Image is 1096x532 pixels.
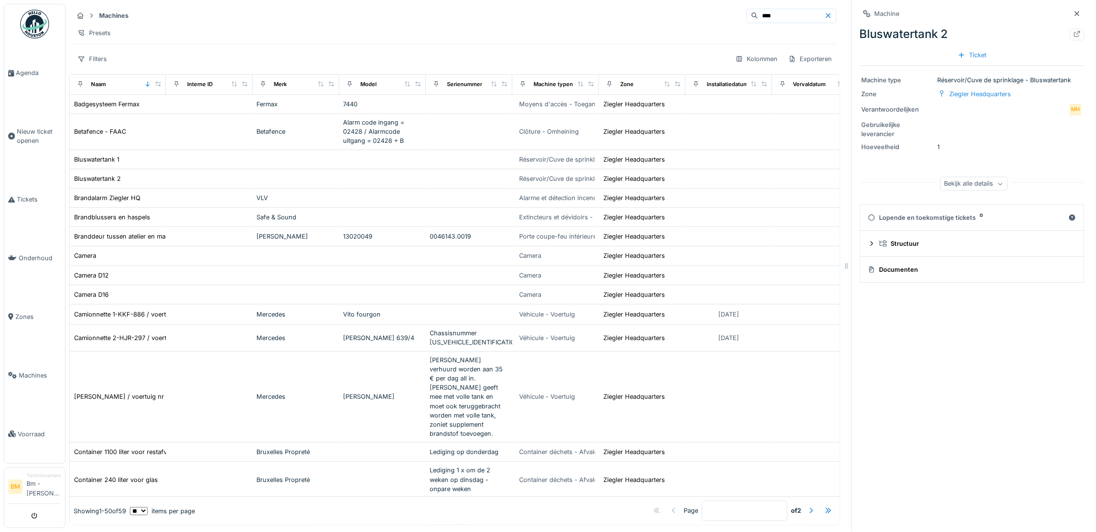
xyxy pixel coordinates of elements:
div: Interne ID [187,80,213,89]
div: Brandblussers en haspels [74,213,150,222]
div: Ziegler Headquarters [603,232,665,241]
div: Branddeur tussen atelier en magazijn (geeft uit op loskade nr 6) [74,232,262,241]
div: items per page [130,506,195,515]
div: Filters [73,52,111,66]
span: Voorraad [18,430,61,439]
div: Lediging 1 x om de 2 weken op dinsdag - onpare weken [430,466,509,494]
div: Moyens d'accès - Toegangsmiddelen [519,100,629,109]
div: Container 1100 liter voor restafval [74,447,172,456]
div: Camionnette 2-HJR-297 / voertuig nr 1734 / [PERSON_NAME] [74,333,257,342]
div: Zone [620,80,634,89]
div: VLV [256,193,335,203]
div: Documenten [868,265,1072,274]
div: Camera D12 [74,271,109,280]
div: Page [684,506,698,515]
div: Betafence - FAAC [74,127,126,136]
a: BM TechnicusmanagerBm - [PERSON_NAME] [8,472,61,504]
span: Agenda [16,68,61,77]
div: Clôture - Omheining [519,127,579,136]
div: Machine type [862,76,934,85]
div: Vervaldatum [793,80,826,89]
a: Zones [4,288,65,346]
div: Ziegler Headquarters [603,193,665,203]
span: Zones [15,312,61,321]
img: Badge_color-CXgf-gQk.svg [20,10,49,38]
div: Hoeveelheid [862,142,934,152]
div: Ziegler Headquarters [603,174,665,183]
div: Technicusmanager [26,472,61,479]
div: Ziegler Headquarters [603,447,665,456]
div: Camera [519,271,541,280]
div: Lopende en toekomstige tickets [868,213,1065,222]
strong: Machines [95,11,132,20]
span: Nieuw ticket openen [17,127,61,145]
div: Ziegler Headquarters [603,100,665,109]
div: Camionnette 1-KKF-886 / voertuig nr 1565 / Perte totale op [DATE] [74,310,270,319]
div: Réservoir/Cuve de sprinklage - Bluswatertank [862,76,1083,85]
div: Brandalarm Ziegler HQ [74,193,140,203]
div: Safe & Sound [256,213,335,222]
div: Mercedes [256,333,335,342]
div: Gebruikelijke leverancier [862,120,934,139]
div: [PERSON_NAME] verhuurd worden aan 35 € per dag all in. [PERSON_NAME] geeft mee met volle tank en ... [430,355,509,439]
div: Naam [91,80,106,89]
div: Presets [73,26,115,40]
span: Onderhoud [19,253,61,263]
div: Ziegler Headquarters [603,251,665,260]
div: 13020049 [343,232,422,241]
div: Ziegler Headquarters [950,89,1011,99]
div: [PERSON_NAME] [256,232,335,241]
a: Agenda [4,44,65,102]
div: Véhicule - Voertuig [519,310,575,319]
div: Porte coupe-feu intérieure [519,232,597,241]
a: Voorraad [4,405,65,463]
div: [PERSON_NAME] / voertuig nr 1357 - Uit Facility [DATE] [74,392,239,401]
div: Ziegler Headquarters [603,310,665,319]
div: Verantwoordelijken [862,105,934,114]
div: Bruxelles Propreté [256,447,335,456]
div: Ziegler Headquarters [603,271,665,280]
div: Zone [862,89,934,99]
div: Ziegler Headquarters [603,213,665,222]
div: Lediging op donderdag [430,447,509,456]
a: Tickets [4,170,65,229]
div: [PERSON_NAME] [343,392,422,401]
div: Extincteurs et dévidoirs - Brandblussers en haspels [519,213,671,222]
div: Container déchets - Afvalcontainer [519,475,622,484]
div: Merk [274,80,287,89]
div: Ziegler Headquarters [603,290,665,299]
div: Betafence [256,127,335,136]
div: Alarme et détection incendie - Brandalarm en branddetectie [519,193,693,203]
div: Chassisnummer [US_VEHICLE_IDENTIFICATION_NUMBER]/80 [430,329,509,347]
div: Véhicule - Voertuig [519,333,575,342]
div: Camera [74,251,96,260]
div: Bluswatertank 2 [860,25,1084,43]
div: Alarm code ingang = 02428 / Alarmcode uitgang = 02428 + B [343,118,422,146]
div: Container déchets - Afvalcontainer [519,447,622,456]
a: Nieuw ticket openen [4,102,65,170]
div: Bekijk alle details [941,177,1008,191]
div: Structuur [879,239,1072,248]
div: Mercedes [256,392,335,401]
div: Ziegler Headquarters [603,127,665,136]
div: Installatiedatum [707,80,748,89]
div: Fermax [256,100,335,109]
div: Camera [519,290,541,299]
div: Mercedes [256,310,335,319]
div: Réservoir/Cuve de sprinklage - Bluswatertank [519,155,653,164]
div: Vito fourgon [343,310,422,319]
div: Véhicule - Voertuig [519,392,575,401]
strong: of 2 [791,506,802,515]
summary: Documenten [864,261,1080,279]
div: Exporteren [784,52,837,66]
span: Machines [19,371,61,380]
div: Showing 1 - 50 of 59 [74,506,126,515]
summary: Lopende en toekomstige tickets0 [864,209,1080,227]
li: Bm - [PERSON_NAME] [26,472,61,502]
div: Bruxelles Propreté [256,475,335,484]
div: 0046143.0019 [430,232,509,241]
div: Ziegler Headquarters [603,155,665,164]
span: Tickets [17,195,61,204]
div: Camera [519,251,541,260]
div: [DATE] [719,333,739,342]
